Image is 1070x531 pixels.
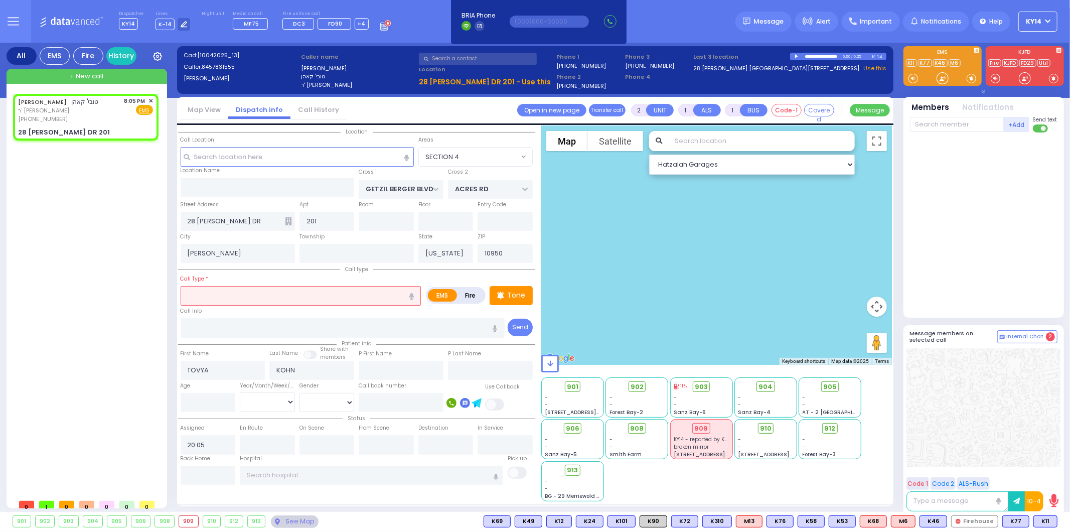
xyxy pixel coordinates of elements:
div: ALS [860,515,887,527]
span: 0 [139,501,155,508]
div: 909 [179,516,198,527]
span: - [545,393,548,401]
div: BLS [798,515,825,527]
span: 8457831555 [202,63,235,71]
label: On Scene [299,424,324,432]
button: Map camera controls [867,297,887,317]
span: - [803,443,806,451]
span: Other building occupants [285,217,292,225]
span: SECTION 4 [425,152,459,162]
span: Patient info [337,340,376,347]
div: K49 [515,515,542,527]
div: / [851,51,853,62]
span: + New call [70,71,103,81]
label: Hospital [240,455,262,463]
label: Cross 1 [359,168,377,176]
div: ALS KJ [891,515,915,527]
a: Use this [863,64,886,73]
u: 28 [PERSON_NAME] DR 201 - Use this [419,77,551,87]
label: ZIP [478,233,485,241]
div: BLS [920,515,947,527]
span: AT - 2 [GEOGRAPHIC_DATA] [803,409,877,416]
label: Fire [456,289,485,302]
div: K101 [607,515,636,527]
span: [PHONE_NUMBER] [18,115,68,123]
label: Call Location [181,136,215,144]
button: Internal Chat 2 [997,330,1057,343]
span: FD90 [328,20,342,28]
div: 912 [225,516,243,527]
img: comment-alt.png [1000,335,1005,340]
div: EMS [40,47,70,65]
label: [PERSON_NAME] [184,74,298,83]
div: 28 [PERSON_NAME] DR 201 [18,127,110,138]
div: ALS [736,515,762,527]
button: Toggle fullscreen view [867,131,887,151]
label: [PHONE_NUMBER] [556,82,606,89]
div: 11% [674,383,687,390]
a: K46 [933,59,948,67]
a: KJFD [1002,59,1018,67]
span: KY14 [1026,17,1042,26]
span: BG - 29 Merriewold S. [545,492,601,500]
label: Last Name [269,349,298,357]
label: [PERSON_NAME] [301,64,415,73]
label: EMS [903,50,982,57]
span: - [738,436,741,443]
label: In Service [478,424,503,432]
button: +Add [1004,117,1030,132]
div: K90 [640,515,667,527]
label: Fire units on call [282,11,369,17]
label: Use Callback [485,383,520,391]
button: Show street map [546,131,587,151]
button: BUS [740,104,768,116]
div: BLS [515,515,542,527]
span: [STREET_ADDRESS][PERSON_NAME] [674,451,769,458]
button: Code 2 [931,477,956,490]
div: 913 [248,516,265,527]
span: טובי' קאהן [72,97,99,106]
label: Age [181,382,191,390]
div: K76 [767,515,794,527]
span: [STREET_ADDRESS][PERSON_NAME] [545,409,640,416]
span: - [609,443,613,451]
a: Open this area in Google Maps (opens a new window) [544,352,577,365]
div: K46 [920,515,947,527]
input: (000)000-00000 [510,16,589,28]
label: Call Type * [181,275,209,283]
a: Dispatch info [228,105,290,114]
button: Covered [804,104,834,116]
label: Entry Code [478,201,506,209]
a: 28 [PERSON_NAME] [GEOGRAPHIC_DATA][STREET_ADDRESS] [694,64,860,73]
span: - [674,401,677,409]
span: Alert [816,17,831,26]
label: Back Home [181,455,211,463]
label: Caller name [301,53,415,61]
label: Areas [418,136,433,144]
div: 905 [107,516,126,527]
span: KY14 [119,18,138,30]
span: Sanz Bay-5 [545,451,577,458]
label: P Last Name [448,350,481,358]
span: Phone 2 [556,73,622,81]
input: Search a contact [419,53,537,65]
label: Assigned [181,424,205,432]
a: [PERSON_NAME] [18,98,67,106]
button: Send [508,319,533,336]
label: Location [419,65,553,74]
div: 901 [13,516,31,527]
div: 908 [155,516,174,527]
div: K11 [1033,515,1057,527]
label: From Scene [359,424,389,432]
a: Open in new page [517,104,586,116]
div: 909 [692,423,710,434]
span: - [545,401,548,409]
span: 913 [567,465,578,475]
span: Forest Bay-3 [803,451,836,458]
a: K11 [906,59,917,67]
span: - [738,393,741,401]
span: - [545,436,548,443]
div: BLS [484,515,511,527]
button: KY14 [1018,12,1057,32]
div: K310 [702,515,732,527]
